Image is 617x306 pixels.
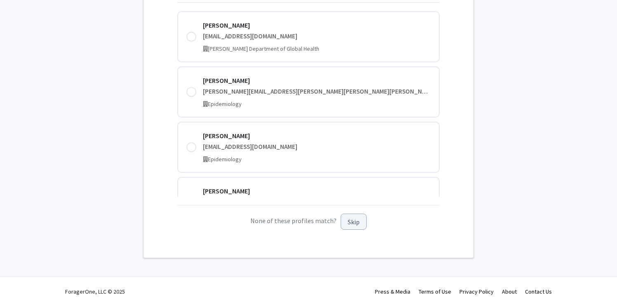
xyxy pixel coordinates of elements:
[203,186,431,196] div: [PERSON_NAME]
[525,288,552,295] a: Contact Us
[208,100,242,108] span: Epidemiology
[203,142,431,152] div: [EMAIL_ADDRESS][DOMAIN_NAME]
[459,288,494,295] a: Privacy Policy
[208,155,242,163] span: Epidemiology
[375,288,410,295] a: Press & Media
[203,32,431,41] div: [EMAIL_ADDRESS][DOMAIN_NAME]
[203,131,431,141] div: [PERSON_NAME]
[203,87,431,97] div: [PERSON_NAME][EMAIL_ADDRESS][PERSON_NAME][PERSON_NAME][PERSON_NAME][DOMAIN_NAME]
[177,214,440,230] p: None of these profiles match?
[502,288,517,295] a: About
[341,214,367,230] button: Skip
[208,45,319,52] span: [PERSON_NAME] Department of Global Health
[203,75,431,85] div: [PERSON_NAME]
[419,288,451,295] a: Terms of Use
[6,269,35,300] iframe: Chat
[203,20,431,30] div: [PERSON_NAME]
[65,277,125,306] div: ForagerOne, LLC © 2025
